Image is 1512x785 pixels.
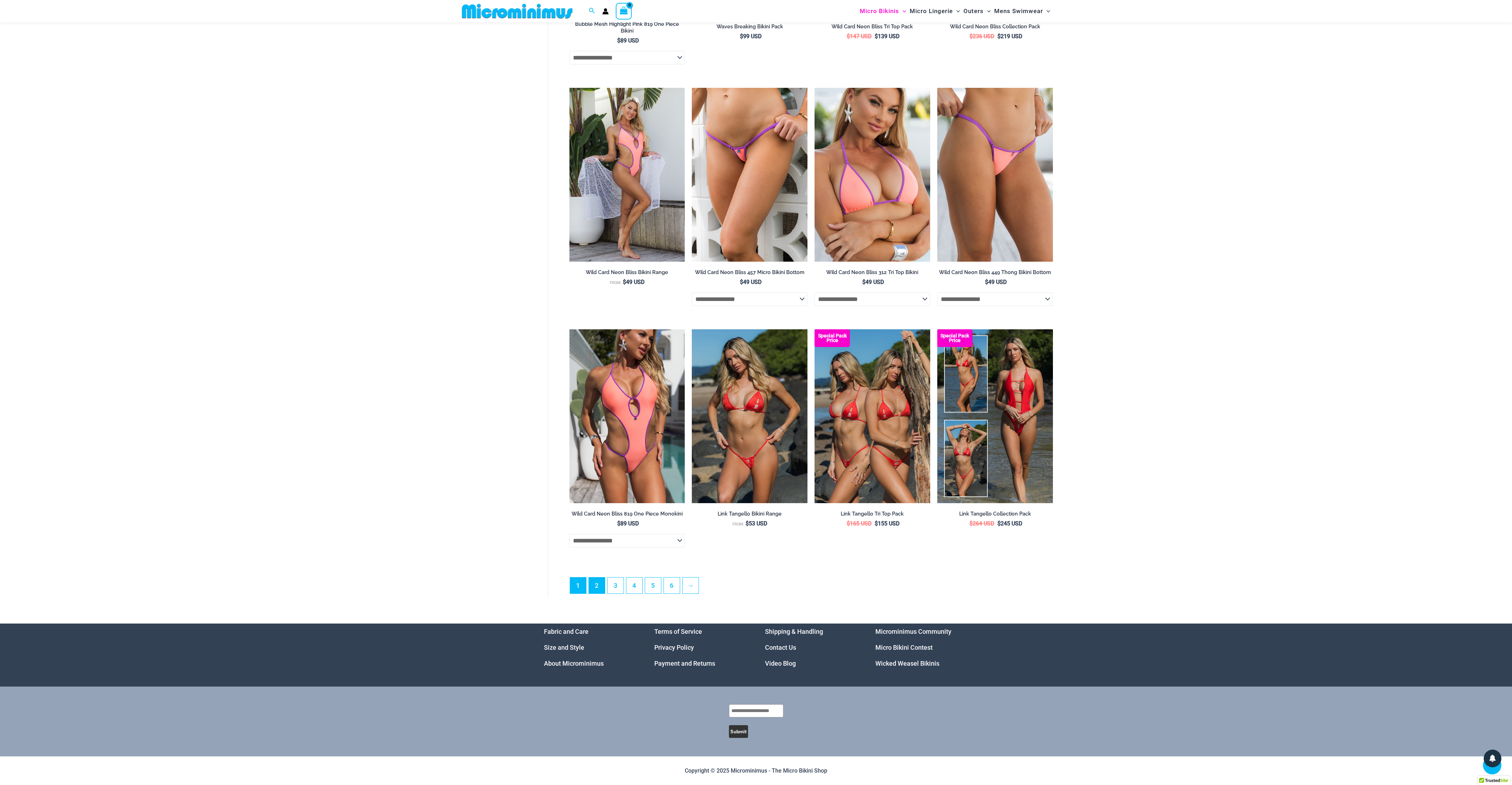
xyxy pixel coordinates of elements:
a: Micro BikinisMenu ToggleMenu Toggle [858,2,908,20]
nav: Menu [875,624,968,671]
a: → [683,578,699,593]
a: Page 5 [645,578,661,593]
span: $ [969,520,973,527]
a: Video Blog [765,660,796,667]
span: Menu Toggle [984,2,991,20]
bdi: 89 USD [617,520,639,527]
a: Account icon link [602,8,609,15]
img: Wild Card Neon Bliss 312 Top 457 Micro 04 [692,88,807,261]
span: $ [969,33,973,40]
h2: Wild Card Neon Bliss 457 Micro Bikini Bottom [692,269,807,276]
img: Wild Card Neon Bliss 819 One Piece 04 [569,329,685,503]
span: $ [875,520,878,527]
a: Contact Us [765,644,796,651]
p: Copyright © 2025 Microminimus - The Micro Bikini Shop [544,766,968,776]
img: Bikini Pack [815,329,930,503]
h2: Wild Card Neon Bliss Bikini Range [569,269,685,276]
h2: Link Tangello Collection Pack [937,511,1053,517]
a: Microminimus Community [875,628,951,635]
span: $ [997,33,1001,40]
img: Collection Pack [937,329,1053,503]
aside: Footer Widget 3 [765,624,858,671]
span: $ [623,279,626,285]
a: Page 3 [608,578,624,593]
a: Page 4 [626,578,642,593]
button: Submit [729,725,748,738]
img: Link Tangello 3070 Tri Top 4580 Micro 01 [692,329,807,503]
nav: Menu [765,624,858,671]
a: Wicked Weasel Bikinis [875,660,939,667]
a: Wild Card Neon Bliss 819 One Piece Monokini [569,511,685,520]
span: $ [847,520,850,527]
span: $ [617,37,620,44]
a: Link Tangello Bikini Range [692,511,807,520]
a: Link Tangello Tri Top Pack [815,511,930,520]
a: Wild Card Neon Bliss 449 Thong 01Wild Card Neon Bliss 449 Thong 02Wild Card Neon Bliss 449 Thong 02 [937,88,1053,261]
span: $ [985,279,988,285]
a: Wild Card Neon Bliss 312 Top 03Wild Card Neon Bliss 312 Top 457 Micro 02Wild Card Neon Bliss 312 ... [815,88,930,261]
h2: Wild Card Neon Bliss 312 Tri Top Bikini [815,269,930,276]
img: MM SHOP LOGO FLAT [459,3,575,19]
span: $ [875,33,878,40]
a: Collection Pack Collection Pack BCollection Pack B [937,329,1053,503]
a: Page 2 [589,578,605,593]
span: $ [862,279,865,285]
h2: Wild Card Neon Bliss 449 Thong Bikini Bottom [937,269,1053,276]
a: Size and Style [544,644,584,651]
bdi: 236 USD [969,33,994,40]
a: Wild Card Neon Bliss 312 Top 457 Micro 04Wild Card Neon Bliss 312 Top 457 Micro 05Wild Card Neon ... [692,88,807,261]
span: Micro Bikinis [860,2,899,20]
a: Search icon link [589,7,595,16]
span: Outers [963,2,984,20]
a: Wild Card Neon Bliss 312 Top 01Wild Card Neon Bliss 819 One Piece St Martin 5996 Sarong 04Wild Ca... [569,88,685,261]
bdi: 219 USD [997,33,1022,40]
a: Wild Card Neon Bliss 819 One Piece 04Wild Card Neon Bliss 819 One Piece 05Wild Card Neon Bliss 81... [569,329,685,503]
a: Wild Card Neon Bliss 312 Tri Top Bikini [815,269,930,278]
bdi: 89 USD [617,37,639,44]
a: About Microminimus [544,660,604,667]
h2: Waves Breaking Bikini Pack [692,23,807,30]
span: Menu Toggle [953,2,960,20]
a: Terms of Service [654,628,702,635]
nav: Menu [544,624,637,671]
h2: Link Tangello Bikini Range [692,511,807,517]
nav: Menu [654,624,747,671]
span: $ [746,520,749,527]
span: $ [740,279,743,285]
aside: Footer Widget 2 [654,624,747,671]
bdi: 49 USD [740,279,761,285]
a: Bikini Pack Bikini Pack BBikini Pack B [815,329,930,503]
span: $ [740,33,743,40]
h2: Link Tangello Tri Top Pack [815,511,930,517]
a: Waves Breaking Bikini Pack [692,23,807,33]
span: Page 1 [570,578,586,593]
bdi: 165 USD [847,520,871,527]
img: Wild Card Neon Bliss 312 Top 03 [815,88,930,261]
a: Payment and Returns [654,660,715,667]
a: Wild Card Neon Bliss Bikini Range [569,269,685,278]
span: From: [732,522,744,527]
a: Link Tangello Collection Pack [937,511,1053,520]
a: Bubble Mesh Highlight Pink 819 One Piece Bikini [569,21,685,37]
bdi: 139 USD [875,33,899,40]
a: Micro Bikini Contest [875,644,933,651]
aside: Footer Widget 4 [875,624,968,671]
a: Wild Card Neon Bliss 449 Thong Bikini Bottom [937,269,1053,278]
bdi: 147 USD [847,33,871,40]
bdi: 264 USD [969,520,994,527]
a: Privacy Policy [654,644,694,651]
bdi: 49 USD [623,279,644,285]
span: Menu Toggle [899,2,906,20]
nav: Site Navigation [857,1,1053,21]
span: $ [997,520,1001,527]
bdi: 245 USD [997,520,1022,527]
a: Wild Card Neon Bliss 457 Micro Bikini Bottom [692,269,807,278]
span: Menu Toggle [1043,2,1050,20]
b: Special Pack Price [937,334,973,343]
a: Wild Card Neon Bliss Collection Pack [937,23,1053,33]
b: Special Pack Price [815,334,850,343]
a: Fabric and Care [544,628,589,635]
a: Page 6 [664,578,680,593]
nav: Product Pagination [569,577,1053,598]
bdi: 49 USD [985,279,1007,285]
